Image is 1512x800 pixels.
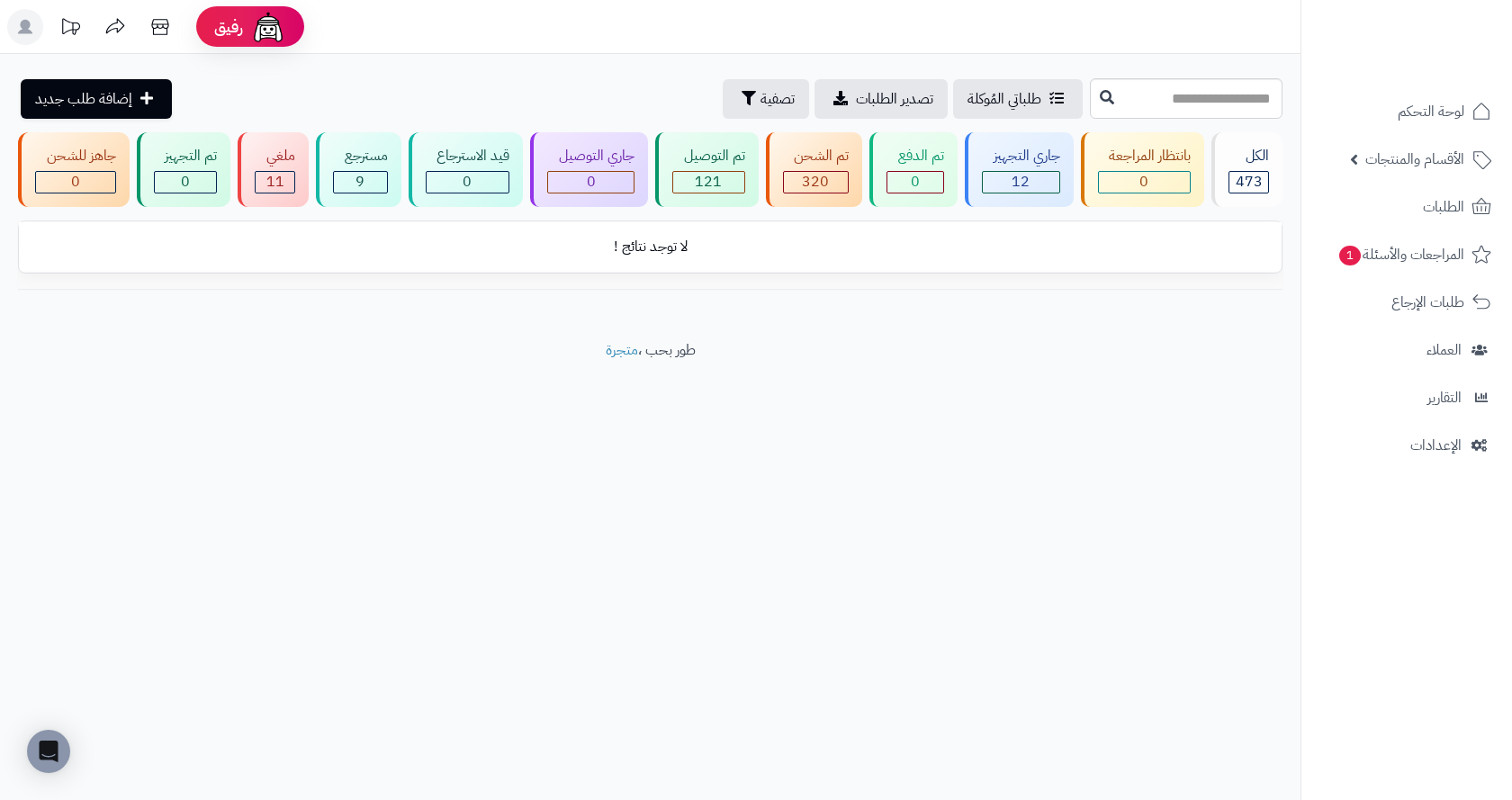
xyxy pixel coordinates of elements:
span: 320 [802,171,829,193]
span: 0 [587,171,596,193]
a: التقارير [1312,376,1501,419]
a: قيد الاسترجاع 0 [405,132,527,207]
span: لوحة التحكم [1398,99,1464,124]
div: 9 [334,172,387,193]
div: 0 [155,172,217,193]
div: تم التجهيز [154,146,218,166]
a: تصدير الطلبات [814,79,948,119]
span: العملاء [1426,337,1462,363]
div: مسترجع [333,146,388,166]
div: 12 [983,172,1059,193]
div: 121 [673,172,744,193]
span: 0 [1139,171,1148,193]
img: ai-face.png [250,9,286,45]
a: جاري التجهيز 12 [961,132,1077,207]
a: متجرة [606,339,638,361]
span: الأقسام والمنتجات [1365,147,1464,172]
div: 0 [887,172,943,193]
span: رفيق [214,16,243,38]
a: ملغي 11 [234,132,312,207]
a: مسترجع 9 [312,132,405,207]
a: العملاء [1312,328,1501,372]
span: 0 [911,171,920,193]
a: لوحة التحكم [1312,90,1501,133]
div: جاري التوصيل [547,146,634,166]
div: 0 [427,172,509,193]
div: 0 [548,172,634,193]
span: المراجعات والأسئلة [1337,242,1464,267]
a: جاهز للشحن 0 [14,132,133,207]
div: تم الدفع [886,146,944,166]
span: 9 [355,171,364,193]
span: 121 [695,171,722,193]
span: 12 [1012,171,1030,193]
span: الطلبات [1423,194,1464,220]
span: 1 [1339,246,1361,265]
a: الطلبات [1312,185,1501,229]
div: ملغي [255,146,295,166]
img: logo-2.png [1390,48,1495,85]
a: جاري التوصيل 0 [526,132,652,207]
div: 0 [1099,172,1191,193]
div: جاري التجهيز [982,146,1060,166]
span: 0 [463,171,472,193]
a: المراجعات والأسئلة1 [1312,233,1501,276]
a: طلباتي المُوكلة [953,79,1083,119]
a: الإعدادات [1312,424,1501,467]
a: إضافة طلب جديد [21,79,172,119]
div: 11 [256,172,294,193]
div: جاهز للشحن [35,146,116,166]
a: الكل473 [1208,132,1286,207]
span: 473 [1236,171,1263,193]
div: 320 [784,172,849,193]
span: 0 [181,171,190,193]
div: تم الشحن [783,146,850,166]
a: بانتظار المراجعة 0 [1077,132,1209,207]
div: 0 [36,172,115,193]
span: الإعدادات [1410,433,1462,458]
td: لا توجد نتائج ! [19,222,1282,272]
span: 0 [71,171,80,193]
span: التقارير [1427,385,1462,410]
a: تم التجهيز 0 [133,132,235,207]
a: تم التوصيل 121 [652,132,762,207]
div: Open Intercom Messenger [27,730,70,773]
div: قيد الاسترجاع [426,146,510,166]
div: تم التوصيل [672,146,745,166]
span: تصدير الطلبات [856,88,933,110]
span: طلباتي المُوكلة [967,88,1041,110]
a: تم الدفع 0 [866,132,961,207]
a: تحديثات المنصة [48,9,93,49]
span: طلبات الإرجاع [1391,290,1464,315]
div: الكل [1228,146,1269,166]
a: طلبات الإرجاع [1312,281,1501,324]
span: إضافة طلب جديد [35,88,132,110]
button: تصفية [723,79,809,119]
div: بانتظار المراجعة [1098,146,1192,166]
span: تصفية [760,88,795,110]
a: تم الشحن 320 [762,132,867,207]
span: 11 [266,171,284,193]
